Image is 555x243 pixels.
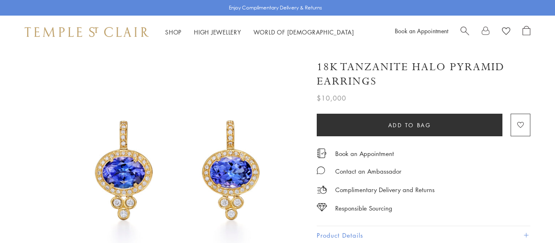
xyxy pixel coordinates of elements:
[335,166,401,177] div: Contact an Ambassador
[317,93,346,103] span: $10,000
[253,28,354,36] a: World of [DEMOGRAPHIC_DATA]World of [DEMOGRAPHIC_DATA]
[317,149,327,158] img: icon_appointment.svg
[229,4,322,12] p: Enjoy Complimentary Delivery & Returns
[165,28,182,36] a: ShopShop
[388,121,431,130] span: Add to bag
[194,28,241,36] a: High JewelleryHigh Jewellery
[317,60,530,89] h1: 18K Tanzanite Halo Pyramid Earrings
[335,185,435,195] p: Complimentary Delivery and Returns
[25,27,149,37] img: Temple St. Clair
[335,149,394,158] a: Book an Appointment
[317,185,327,195] img: icon_delivery.svg
[395,27,448,35] a: Book an Appointment
[317,166,325,174] img: MessageIcon-01_2.svg
[502,26,510,38] a: View Wishlist
[461,26,469,38] a: Search
[523,26,530,38] a: Open Shopping Bag
[317,203,327,211] img: icon_sourcing.svg
[317,114,502,136] button: Add to bag
[335,203,392,213] div: Responsible Sourcing
[165,27,354,37] nav: Main navigation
